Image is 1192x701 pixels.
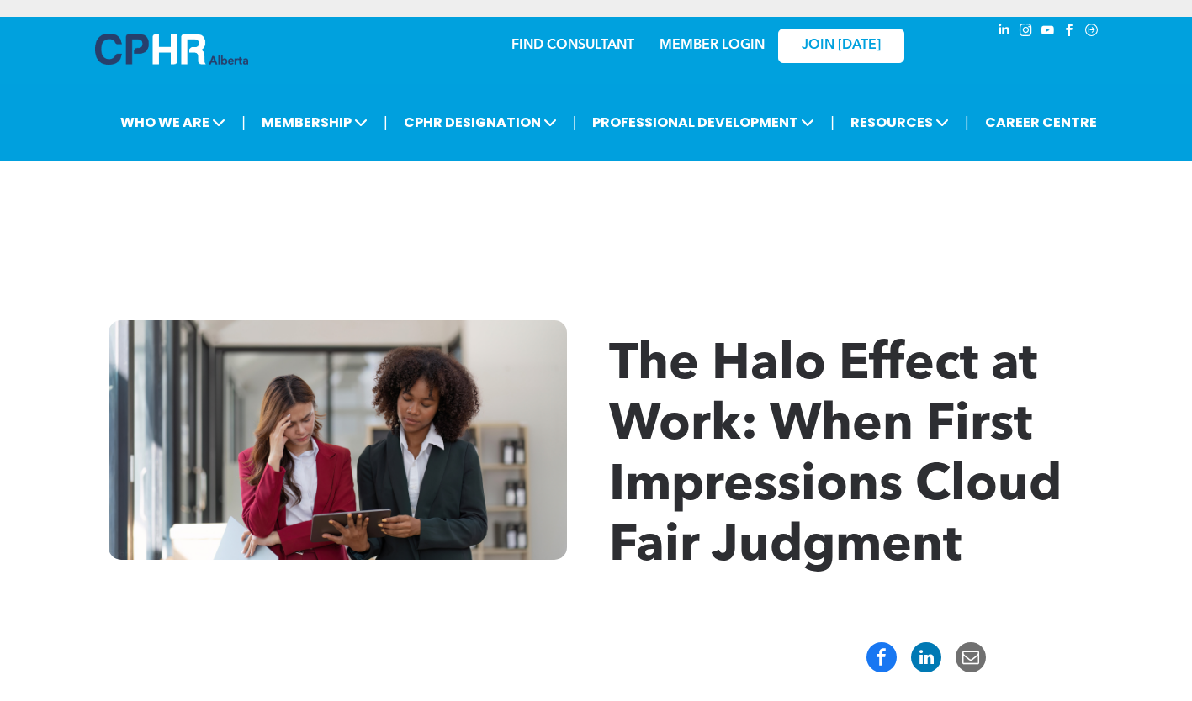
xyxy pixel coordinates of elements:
span: RESOURCES [845,107,954,138]
a: Social network [1083,21,1101,44]
li: | [241,105,246,140]
a: FIND CONSULTANT [511,39,634,52]
span: CPHR DESIGNATION [399,107,562,138]
img: A blue and white logo for cp alberta [95,34,248,65]
li: | [573,105,577,140]
span: WHO WE ARE [115,107,230,138]
span: PROFESSIONAL DEVELOPMENT [587,107,819,138]
a: instagram [1017,21,1036,44]
li: | [830,105,834,140]
a: facebook [1061,21,1079,44]
span: The Halo Effect at Work: When First Impressions Cloud Fair Judgment [609,340,1062,572]
a: CAREER CENTRE [980,107,1102,138]
a: youtube [1039,21,1057,44]
span: JOIN [DATE] [802,38,881,54]
li: | [384,105,388,140]
a: linkedin [995,21,1014,44]
a: MEMBER LOGIN [660,39,765,52]
a: JOIN [DATE] [778,29,904,63]
span: MEMBERSHIP [257,107,373,138]
li: | [965,105,969,140]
